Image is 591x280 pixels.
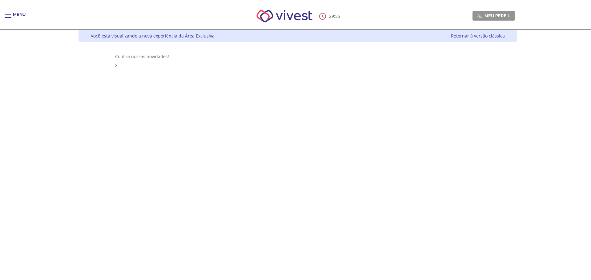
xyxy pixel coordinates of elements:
[74,30,517,280] div: Vivest
[472,11,515,20] a: Meu perfil
[484,13,510,18] span: Meu perfil
[319,13,341,20] div: :
[250,3,320,29] img: Vivest
[335,13,340,19] span: 55
[329,13,334,19] span: 29
[115,53,481,59] div: Confira nossas novidades!
[115,62,118,68] span: X
[477,14,482,18] img: Meu perfil
[13,12,26,24] div: Menu
[451,33,505,39] a: Retornar à versão clássica
[91,33,215,39] div: Você está visualizando a nova experiência da Área Exclusiva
